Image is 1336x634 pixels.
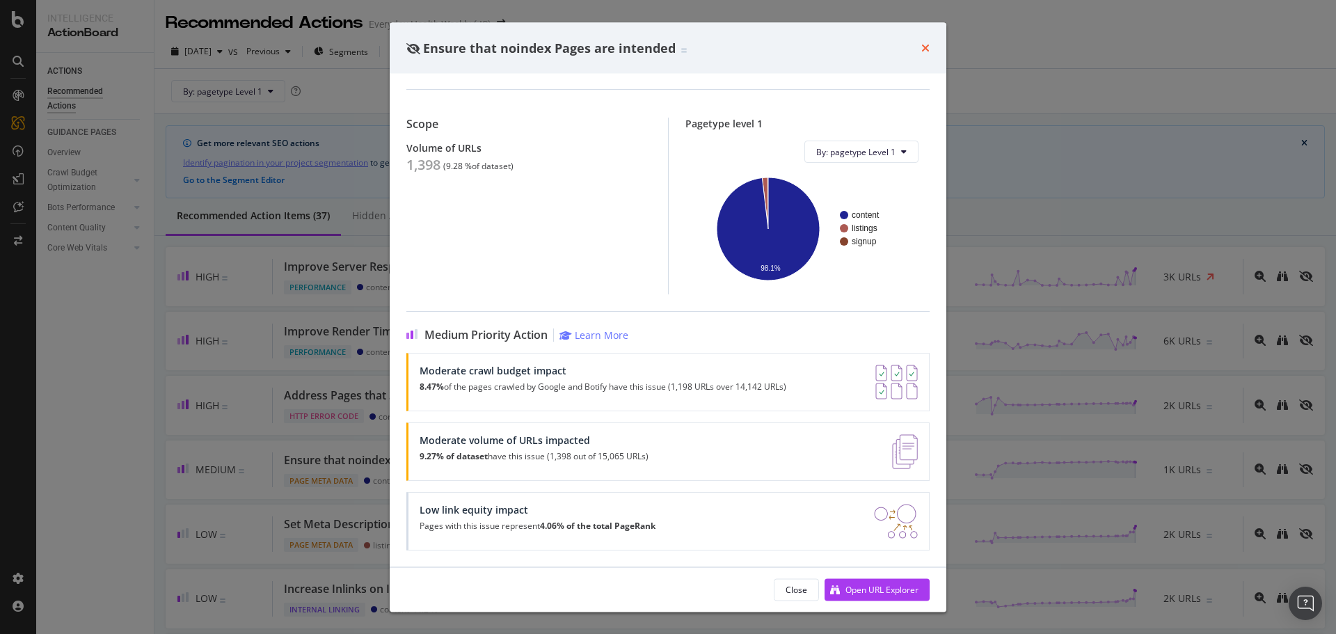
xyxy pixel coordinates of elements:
[420,504,655,516] div: Low link equity impact
[852,223,877,233] text: listings
[1289,587,1322,620] div: Open Intercom Messenger
[406,42,420,54] div: eye-slash
[804,141,918,163] button: By: pagetype Level 1
[420,382,786,392] p: of the pages crawled by Google and Botify have this issue (1,198 URLs over 14,142 URLs)
[816,145,896,157] span: By: pagetype Level 1
[420,450,488,462] strong: 9.27% of dataset
[420,381,444,393] strong: 8.47%
[390,22,946,612] div: modal
[443,161,514,171] div: ( 9.28 % of dataset )
[685,118,930,129] div: Pagetype level 1
[406,118,651,131] div: Scope
[420,365,786,377] div: Moderate crawl budget impact
[559,328,628,342] a: Learn More
[852,237,877,246] text: signup
[774,578,819,601] button: Close
[892,434,918,469] img: e5DMFwAAAABJRU5ErkJggg==
[874,504,918,539] img: DDxVyA23.png
[761,264,780,272] text: 98.1%
[825,578,930,601] button: Open URL Explorer
[406,157,440,173] div: 1,398
[406,142,651,154] div: Volume of URLs
[424,328,548,342] span: Medium Priority Action
[575,328,628,342] div: Learn More
[852,210,880,220] text: content
[697,174,914,283] svg: A chart.
[875,365,918,399] img: AY0oso9MOvYAAAAASUVORK5CYII=
[845,583,918,595] div: Open URL Explorer
[921,39,930,57] div: times
[420,452,649,461] p: have this issue (1,398 out of 15,065 URLs)
[420,521,655,531] p: Pages with this issue represent
[786,583,807,595] div: Close
[423,39,676,56] span: Ensure that noindex Pages are intended
[420,434,649,446] div: Moderate volume of URLs impacted
[540,520,655,532] strong: 4.06% of the total PageRank
[681,48,687,52] img: Equal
